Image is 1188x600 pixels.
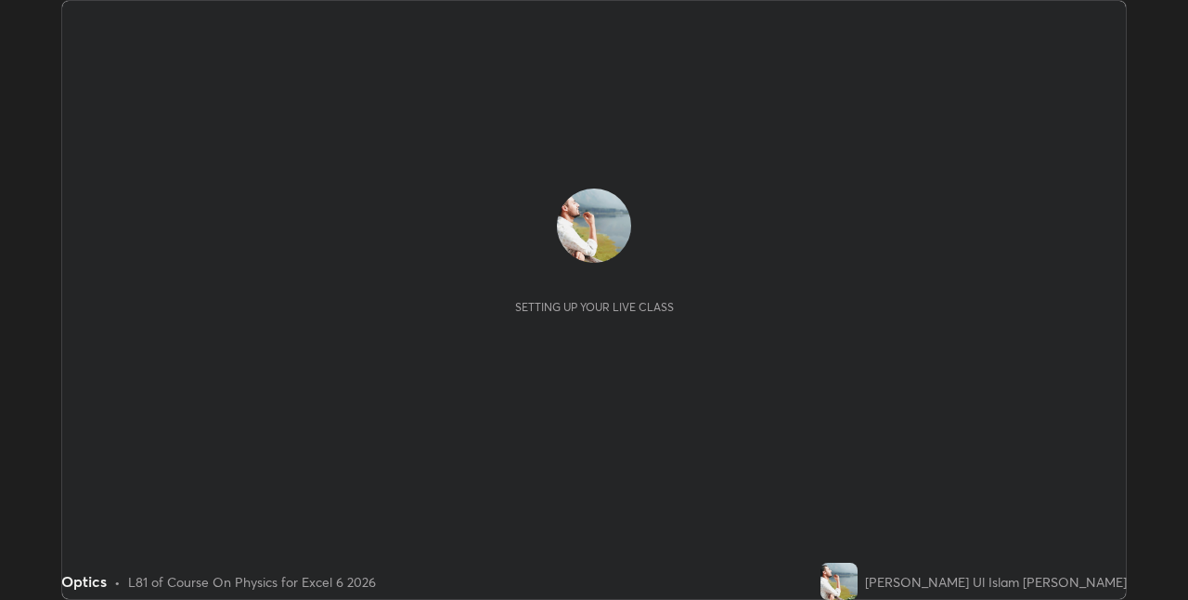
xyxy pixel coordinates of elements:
[61,570,107,593] div: Optics
[865,572,1127,592] div: [PERSON_NAME] Ul Islam [PERSON_NAME]
[820,563,858,600] img: 8542fd9634654b18b5ab1538d47c8f9c.jpg
[114,572,121,592] div: •
[128,572,376,592] div: L81 of Course On Physics for Excel 6 2026
[557,189,631,263] img: 8542fd9634654b18b5ab1538d47c8f9c.jpg
[515,300,674,314] div: Setting up your live class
